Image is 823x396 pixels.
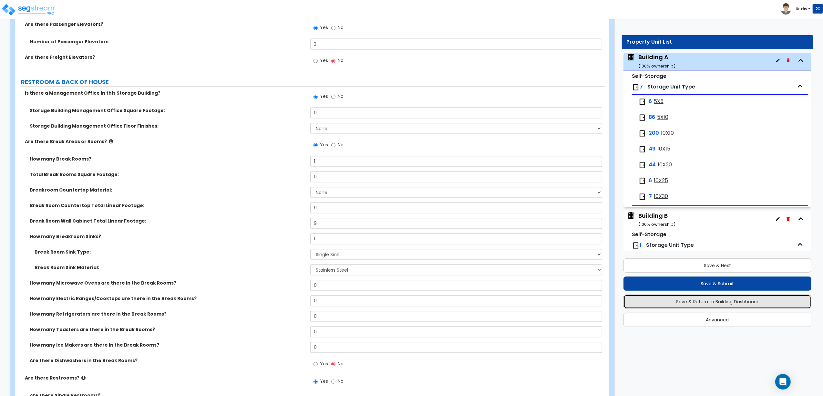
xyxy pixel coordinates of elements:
[109,139,113,144] i: click for more info!
[627,53,635,61] img: building.svg
[623,258,811,273] button: Save & Next
[638,130,646,137] img: door.png
[638,63,675,69] small: ( 100 % ownership)
[627,38,808,46] div: Property Unit List
[30,326,305,333] label: How many Toasters are there in the Break Rooms?
[623,295,811,309] button: Save & Return to Building Dashboard
[638,53,675,69] div: Building A
[638,221,675,227] small: ( 100 % ownership)
[661,130,674,137] span: 10X10
[30,295,305,302] label: How many Electric Ranges/Cooktops are there in the Break Rooms?
[649,145,655,153] span: 49
[632,231,666,238] small: Self-Storage
[320,93,328,99] span: Yes
[649,161,656,169] span: 44
[658,161,672,169] span: 10X20
[649,98,652,105] span: 6
[654,193,668,200] span: 10X30
[30,342,305,348] label: How many Ice Makers are there in the Break Rooms?
[320,360,328,367] span: Yes
[30,171,305,178] label: Total Break Rooms Square Footage:
[320,57,328,64] span: Yes
[25,375,305,381] label: Are there Restrooms?
[649,193,652,200] span: 7
[640,83,643,90] span: 7
[331,360,335,368] input: No
[314,141,318,149] input: Yes
[25,54,305,60] label: Are there Freight Elevators?
[780,3,792,15] img: avatar.png
[35,249,305,255] label: Break Room Sink Type:
[30,187,305,193] label: Breakroom Countertop Material:
[638,212,675,228] div: Building B
[314,378,318,385] input: Yes
[640,241,642,249] span: 1
[775,374,791,390] div: Open Intercom Messenger
[331,141,335,149] input: No
[331,93,335,100] input: No
[657,114,668,121] span: 5X10
[647,83,695,90] span: Storage Unit Type
[657,145,670,153] span: 10X15
[638,177,646,185] img: door.png
[338,141,344,148] span: No
[638,98,646,106] img: door.png
[338,378,344,384] span: No
[638,193,646,201] img: door.png
[30,38,305,45] label: Number of Passenger Elevators:
[649,130,659,137] span: 200
[632,72,666,80] small: Self-Storage
[646,241,694,249] span: Storage Unit Type
[25,90,305,96] label: Is there a Management Office in this Storage Building?
[632,83,640,91] img: door.png
[25,21,305,27] label: Are there Passenger Elevators?
[331,378,335,385] input: No
[627,212,635,220] img: building.svg
[623,276,811,291] button: Save & Submit
[30,311,305,317] label: How many Refrigerators are there in the Break Rooms?
[314,93,318,100] input: Yes
[30,280,305,286] label: How many Microwave Ovens are there in the Break Rooms?
[30,202,305,209] label: Break Room Countertop Total Linear Footage:
[338,57,344,64] span: No
[623,313,811,327] button: Advanced
[35,264,305,271] label: Break Room Sink Material:
[331,57,335,64] input: No
[338,93,344,99] span: No
[21,78,605,86] label: RESTROOM & BACK OF HOUSE
[654,98,664,105] span: 5X5
[30,156,305,162] label: How many Break Rooms?
[796,6,808,11] b: Sneha
[30,233,305,240] label: How many Breakroom Sinks?
[338,360,344,367] span: No
[320,378,328,384] span: Yes
[30,123,305,129] label: Storage Building Management Office Floor Finishes:
[632,242,640,249] img: door.png
[314,360,318,368] input: Yes
[320,24,328,31] span: Yes
[81,375,86,380] i: click for more info!
[1,3,56,16] img: logo_pro_r.png
[331,24,335,31] input: No
[30,107,305,114] label: Storage Building Management Office Square Footage:
[25,138,305,145] label: Are there Break Areas or Rooms?
[654,177,668,184] span: 10X25
[314,24,318,31] input: Yes
[638,145,646,153] img: door.png
[627,212,675,228] span: Building B
[338,24,344,31] span: No
[314,57,318,64] input: Yes
[638,161,646,169] img: door.png
[649,114,655,121] span: 86
[30,218,305,224] label: Break Room Wall Cabinet Total Linear Footage:
[320,141,328,148] span: Yes
[638,114,646,121] img: door.png
[649,177,652,184] span: 6
[627,53,675,69] span: Building A
[30,357,305,364] label: Are there Dishwashers in the Break Rooms?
